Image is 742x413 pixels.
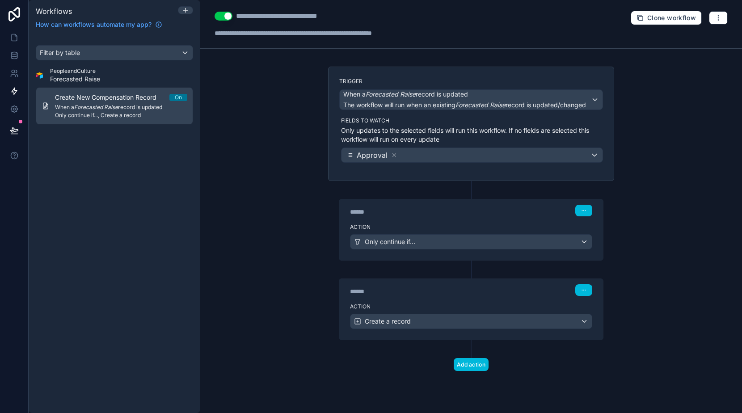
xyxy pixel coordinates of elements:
[454,358,489,371] button: Add action
[631,11,702,25] button: Clone workflow
[343,90,468,99] span: When a record is updated
[36,7,72,16] span: Workflows
[339,78,603,85] label: Trigger
[341,126,603,144] p: Only updates to the selected fields will run this workflow. If no fields are selected this workfl...
[350,223,592,231] label: Action
[350,234,592,249] button: Only continue if...
[341,147,603,163] button: Approval
[365,237,415,246] span: Only continue if...
[343,101,586,109] span: The workflow will run when an existing record is updated/changed
[32,20,166,29] a: How can workflows automate my app?
[366,90,416,98] em: Forecasted Raise
[455,101,506,109] em: Forecasted Raise
[365,317,411,326] span: Create a record
[350,314,592,329] button: Create a record
[341,117,603,124] label: Fields to watch
[357,150,388,160] span: Approval
[36,20,152,29] span: How can workflows automate my app?
[647,14,696,22] span: Clone workflow
[339,89,603,110] button: When aForecasted Raiserecord is updatedThe workflow will run when an existingForecasted Raisereco...
[350,303,592,310] label: Action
